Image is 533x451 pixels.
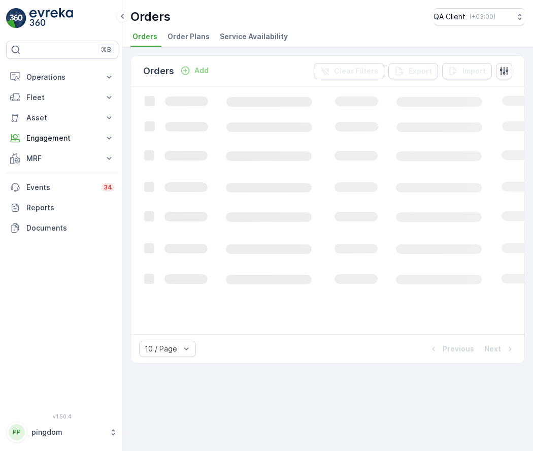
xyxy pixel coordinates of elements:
button: Import [442,63,492,79]
button: MRF [6,148,118,169]
p: Previous [443,344,474,354]
button: Asset [6,108,118,128]
p: ( +03:00 ) [470,13,495,21]
span: Orders [132,31,157,42]
p: Asset [26,113,98,123]
button: Engagement [6,128,118,148]
button: Fleet [6,87,118,108]
span: Order Plans [168,31,210,42]
p: Next [484,344,501,354]
p: Operations [26,72,98,82]
button: Operations [6,67,118,87]
button: QA Client(+03:00) [434,8,525,25]
span: v 1.50.4 [6,413,118,420]
a: Reports [6,198,118,218]
button: Next [483,343,516,355]
p: Reports [26,203,114,213]
p: Export [409,66,432,76]
button: Add [176,65,213,77]
p: Orders [130,9,171,25]
p: ⌘B [101,46,111,54]
p: 34 [104,183,112,191]
button: Export [388,63,438,79]
p: pingdom [31,427,104,437]
div: PP [9,424,25,440]
img: logo [6,8,26,28]
p: Events [26,182,95,192]
p: MRF [26,153,98,164]
button: PPpingdom [6,422,118,443]
button: Previous [427,343,475,355]
p: QA Client [434,12,465,22]
p: Documents [26,223,114,233]
p: Orders [143,64,174,78]
p: Clear Filters [334,66,378,76]
p: Add [194,66,209,76]
a: Events34 [6,177,118,198]
img: logo_light-DOdMpM7g.png [29,8,73,28]
a: Documents [6,218,118,238]
span: Service Availability [220,31,288,42]
button: Clear Filters [314,63,384,79]
p: Engagement [26,133,98,143]
p: Fleet [26,92,98,103]
p: Import [462,66,486,76]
